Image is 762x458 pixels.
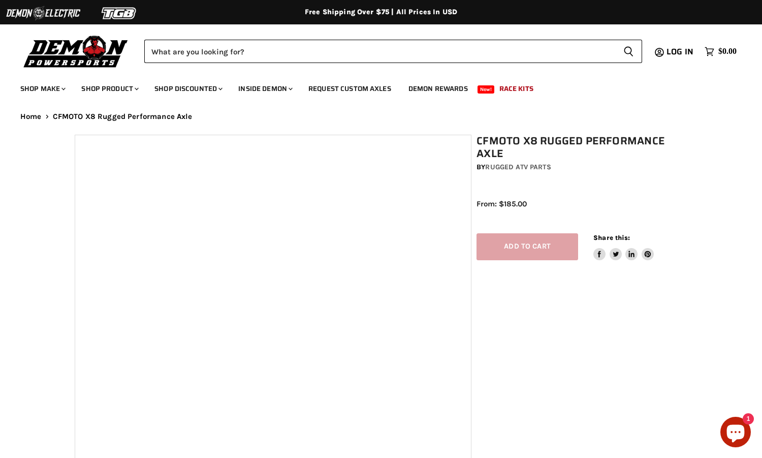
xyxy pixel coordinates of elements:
h1: CFMOTO X8 Rugged Performance Axle [477,135,693,160]
span: Share this: [593,234,630,241]
img: Demon Electric Logo 2 [5,4,81,23]
a: Inside Demon [231,78,299,99]
img: TGB Logo 2 [81,4,157,23]
span: From: $185.00 [477,199,527,208]
a: $0.00 [700,44,742,59]
input: Search [144,40,615,63]
a: Race Kits [492,78,541,99]
div: by [477,162,693,173]
a: Rugged ATV Parts [485,163,551,171]
a: Shop Product [74,78,145,99]
span: Log in [666,45,693,58]
span: New! [478,85,495,94]
a: Demon Rewards [401,78,475,99]
a: Shop Make [13,78,72,99]
span: CFMOTO X8 Rugged Performance Axle [53,112,193,121]
ul: Main menu [13,74,734,99]
a: Home [20,112,42,121]
a: Request Custom Axles [301,78,399,99]
inbox-online-store-chat: Shopify online store chat [717,417,754,450]
aside: Share this: [593,233,654,260]
a: Shop Discounted [147,78,229,99]
a: Log in [662,47,700,56]
form: Product [144,40,642,63]
button: Search [615,40,642,63]
span: $0.00 [718,47,737,56]
img: Demon Powersports [20,33,132,69]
